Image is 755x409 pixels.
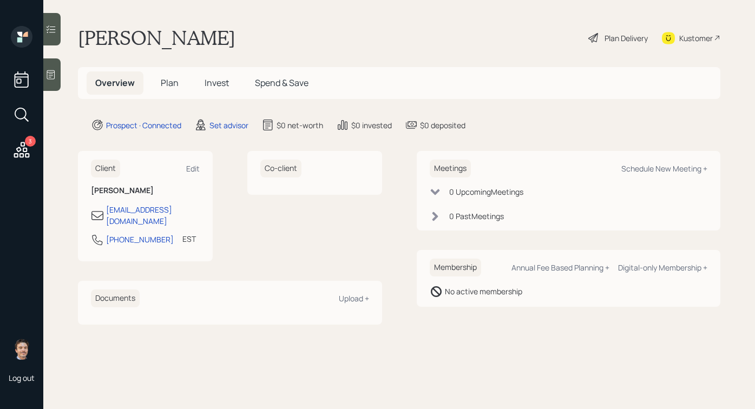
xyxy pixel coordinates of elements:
div: $0 deposited [420,120,465,131]
div: [PHONE_NUMBER] [106,234,174,245]
div: Edit [186,163,200,174]
div: Upload + [339,293,369,304]
span: Overview [95,77,135,89]
div: 3 [25,136,36,147]
h1: [PERSON_NAME] [78,26,235,50]
div: $0 net-worth [277,120,323,131]
div: $0 invested [351,120,392,131]
div: Schedule New Meeting + [621,163,707,174]
h6: Membership [430,259,481,276]
img: robby-grisanti-headshot.png [11,338,32,360]
div: Prospect · Connected [106,120,181,131]
span: Invest [205,77,229,89]
div: Set advisor [209,120,248,131]
div: No active membership [445,286,522,297]
div: EST [182,233,196,245]
div: Annual Fee Based Planning + [511,262,609,273]
div: 0 Past Meeting s [449,210,504,222]
h6: Co-client [260,160,301,177]
span: Plan [161,77,179,89]
span: Spend & Save [255,77,308,89]
h6: Documents [91,289,140,307]
h6: Meetings [430,160,471,177]
div: Digital-only Membership + [618,262,707,273]
h6: Client [91,160,120,177]
div: Plan Delivery [605,32,648,44]
div: 0 Upcoming Meeting s [449,186,523,197]
div: Log out [9,373,35,383]
h6: [PERSON_NAME] [91,186,200,195]
div: Kustomer [679,32,713,44]
div: [EMAIL_ADDRESS][DOMAIN_NAME] [106,204,200,227]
